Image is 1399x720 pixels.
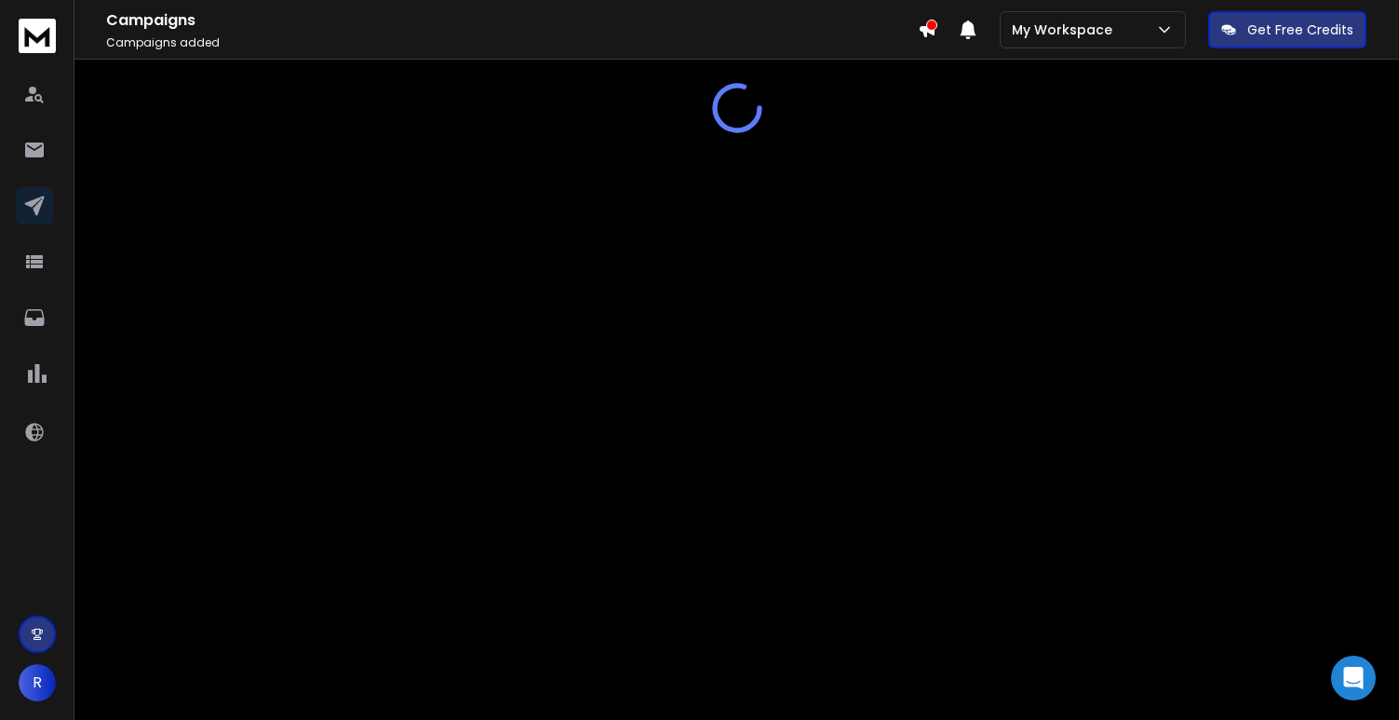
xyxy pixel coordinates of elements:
button: R [19,664,56,701]
p: Get Free Credits [1247,20,1353,39]
img: logo [19,19,56,53]
button: Get Free Credits [1208,11,1366,48]
p: Campaigns added [106,35,918,50]
div: Open Intercom Messenger [1331,656,1376,700]
p: My Workspace [1012,20,1120,39]
h1: Campaigns [106,9,918,32]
